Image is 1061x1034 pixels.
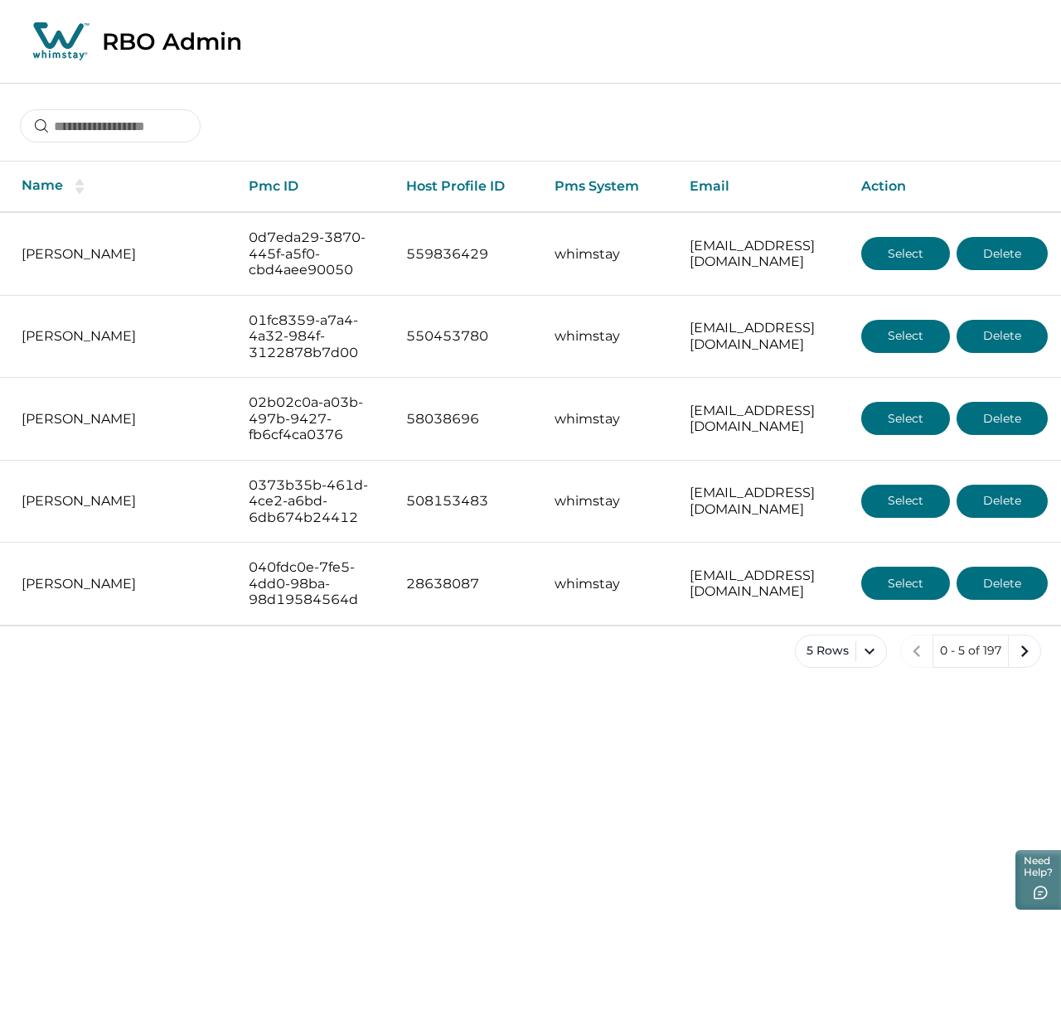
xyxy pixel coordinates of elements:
[676,162,848,212] th: Email
[690,320,835,352] p: [EMAIL_ADDRESS][DOMAIN_NAME]
[22,493,222,510] p: [PERSON_NAME]
[690,403,835,435] p: [EMAIL_ADDRESS][DOMAIN_NAME]
[861,402,950,435] button: Select
[957,237,1048,270] button: Delete
[555,328,663,345] p: whimstay
[690,568,835,600] p: [EMAIL_ADDRESS][DOMAIN_NAME]
[690,238,835,270] p: [EMAIL_ADDRESS][DOMAIN_NAME]
[393,162,540,212] th: Host Profile ID
[235,162,393,212] th: Pmc ID
[22,576,222,592] p: [PERSON_NAME]
[249,559,380,608] p: 040fdc0e-7fe5-4dd0-98ba-98d19584564d
[249,230,380,278] p: 0d7eda29-3870-445f-a5f0-cbd4aee90050
[1008,635,1041,668] button: next page
[848,162,1061,212] th: Action
[861,485,950,518] button: Select
[249,312,380,361] p: 01fc8359-a7a4-4a32-984f-3122878b7d00
[249,477,380,526] p: 0373b35b-461d-4ce2-a6bd-6db674b24412
[406,411,527,428] p: 58038696
[63,178,96,195] button: sorting
[957,402,1048,435] button: Delete
[555,411,663,428] p: whimstay
[957,320,1048,353] button: Delete
[957,485,1048,518] button: Delete
[555,493,663,510] p: whimstay
[861,567,950,600] button: Select
[22,328,222,345] p: [PERSON_NAME]
[555,246,663,263] p: whimstay
[406,493,527,510] p: 508153483
[933,635,1009,668] button: 0 - 5 of 197
[541,162,676,212] th: Pms System
[406,328,527,345] p: 550453780
[249,394,380,443] p: 02b02c0a-a03b-497b-9427-fb6cf4ca0376
[406,576,527,592] p: 28638087
[940,643,1001,660] p: 0 - 5 of 197
[555,576,663,592] p: whimstay
[690,485,835,517] p: [EMAIL_ADDRESS][DOMAIN_NAME]
[795,635,887,668] button: 5 Rows
[22,411,222,428] p: [PERSON_NAME]
[900,635,933,668] button: previous page
[861,320,950,353] button: Select
[861,237,950,270] button: Select
[957,567,1048,600] button: Delete
[102,27,242,56] p: RBO Admin
[22,246,222,263] p: [PERSON_NAME]
[406,246,527,263] p: 559836429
